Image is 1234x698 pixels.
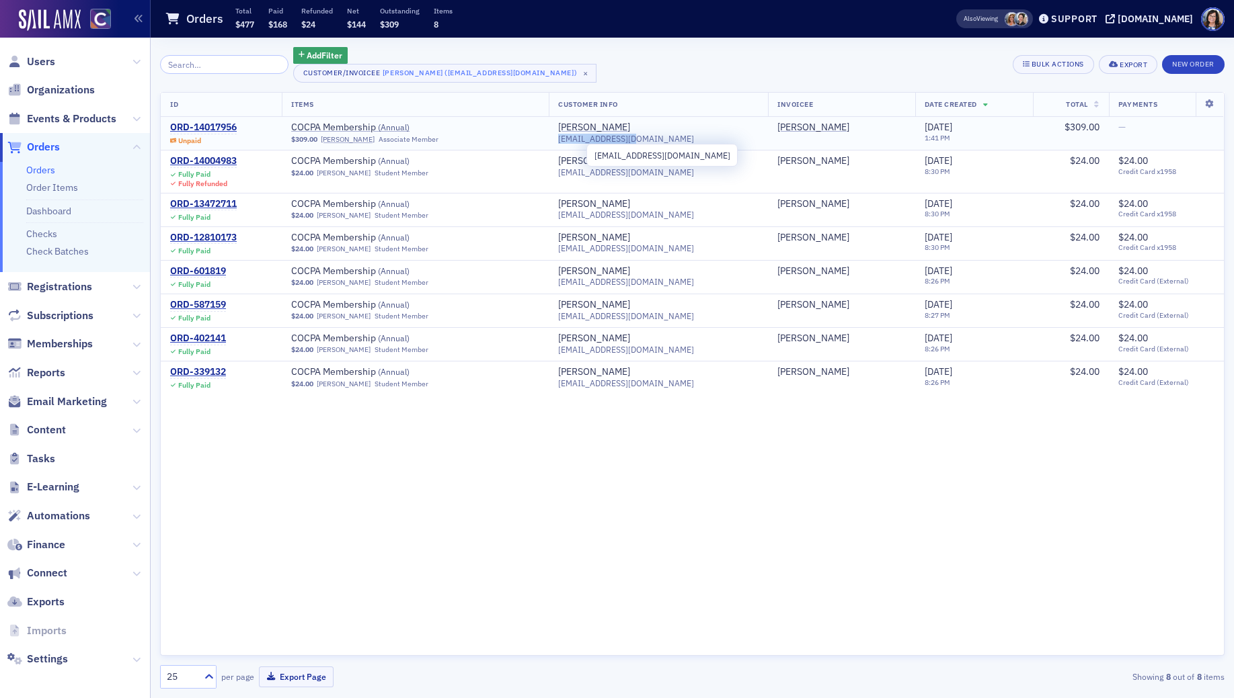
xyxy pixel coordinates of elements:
[27,566,67,580] span: Connect
[925,378,950,387] time: 8:26 PM
[291,232,461,244] span: COCPA Membership
[1118,265,1148,277] span: $24.00
[27,623,67,638] span: Imports
[170,122,237,134] a: ORD-14017956
[27,595,65,609] span: Exports
[558,345,694,355] span: [EMAIL_ADDRESS][DOMAIN_NAME]
[777,366,905,378] span: Carley Jenkins
[27,140,60,155] span: Orders
[317,278,371,287] a: [PERSON_NAME]
[7,566,67,580] a: Connect
[291,122,461,134] span: COCPA Membership
[586,144,738,167] div: [EMAIL_ADDRESS][DOMAIN_NAME]
[925,344,950,353] time: 8:26 PM
[317,169,371,177] a: [PERSON_NAME]
[27,112,116,126] span: Events & Products
[378,333,410,343] span: ( Annual )
[925,243,950,252] time: 8:30 PM
[291,278,313,287] span: $24.00
[777,122,905,134] span: Carley Jenkins
[1118,155,1148,167] span: $24.00
[7,652,68,666] a: Settings
[1120,61,1147,69] div: Export
[235,19,254,30] span: $477
[291,299,461,311] span: COCPA Membership
[160,55,288,74] input: Search…
[291,99,314,109] span: Items
[27,480,79,494] span: E-Learning
[375,169,428,177] div: Student Member
[558,378,694,388] span: [EMAIL_ADDRESS][DOMAIN_NAME]
[178,247,210,255] div: Fully Paid
[1118,345,1214,353] span: Credit Card (External)
[291,366,461,378] span: COCPA Membership
[27,423,66,437] span: Content
[26,164,55,176] a: Orders
[558,134,694,144] span: [EMAIL_ADDRESS][DOMAIN_NAME]
[170,333,226,345] div: ORD-402141
[375,211,428,220] div: Student Member
[26,228,57,240] a: Checks
[170,366,226,378] a: ORD-339132
[170,299,226,311] div: ORD-587159
[291,122,461,134] a: COCPA Membership (Annual)
[1163,670,1173,683] strong: 8
[925,155,952,167] span: [DATE]
[558,99,618,109] span: Customer Info
[378,198,410,209] span: ( Annual )
[375,345,428,354] div: Student Member
[307,49,342,61] span: Add Filter
[925,133,950,142] time: 1:41 PM
[347,19,366,30] span: $144
[7,54,55,69] a: Users
[1118,210,1214,218] span: Credit Card x1958
[1070,231,1100,243] span: $24.00
[558,265,630,277] a: [PERSON_NAME]
[558,299,630,311] a: [PERSON_NAME]
[291,198,461,210] span: COCPA Membership
[291,265,461,277] a: COCPA Membership (Annual)
[1201,7,1225,31] span: Profile
[291,198,461,210] a: COCPA Membership (Annual)
[178,381,210,390] div: Fully Paid
[291,299,461,311] a: COCPA Membership (Annual)
[19,9,81,31] a: SailAMX
[925,276,950,286] time: 8:26 PM
[26,181,78,193] a: Order Items
[7,509,90,523] a: Automations
[170,155,237,167] a: ORD-14004983
[7,623,67,638] a: Imports
[925,209,950,218] time: 8:30 PM
[1194,670,1204,683] strong: 8
[1118,332,1148,344] span: $24.00
[558,333,630,345] a: [PERSON_NAME]
[170,198,237,210] div: ORD-13472711
[1118,198,1148,210] span: $24.00
[777,366,849,378] div: [PERSON_NAME]
[434,6,453,15] p: Items
[777,198,849,210] a: [PERSON_NAME]
[925,265,952,277] span: [DATE]
[777,265,849,277] div: [PERSON_NAME]
[1118,167,1214,176] span: Credit Card x1958
[879,670,1225,683] div: Showing out of items
[291,366,461,378] a: COCPA Membership (Annual)
[558,366,630,378] div: [PERSON_NAME]
[777,99,813,109] span: Invoicee
[1032,60,1084,68] div: Bulk Actions
[291,169,313,177] span: $24.00
[1118,121,1126,133] span: —
[7,537,65,552] a: Finance
[558,122,630,134] div: [PERSON_NAME]
[7,308,93,323] a: Subscriptions
[317,245,371,253] a: [PERSON_NAME]
[558,155,630,167] a: [PERSON_NAME]
[347,6,366,15] p: Net
[235,6,254,15] p: Total
[925,231,952,243] span: [DATE]
[27,394,107,409] span: Email Marketing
